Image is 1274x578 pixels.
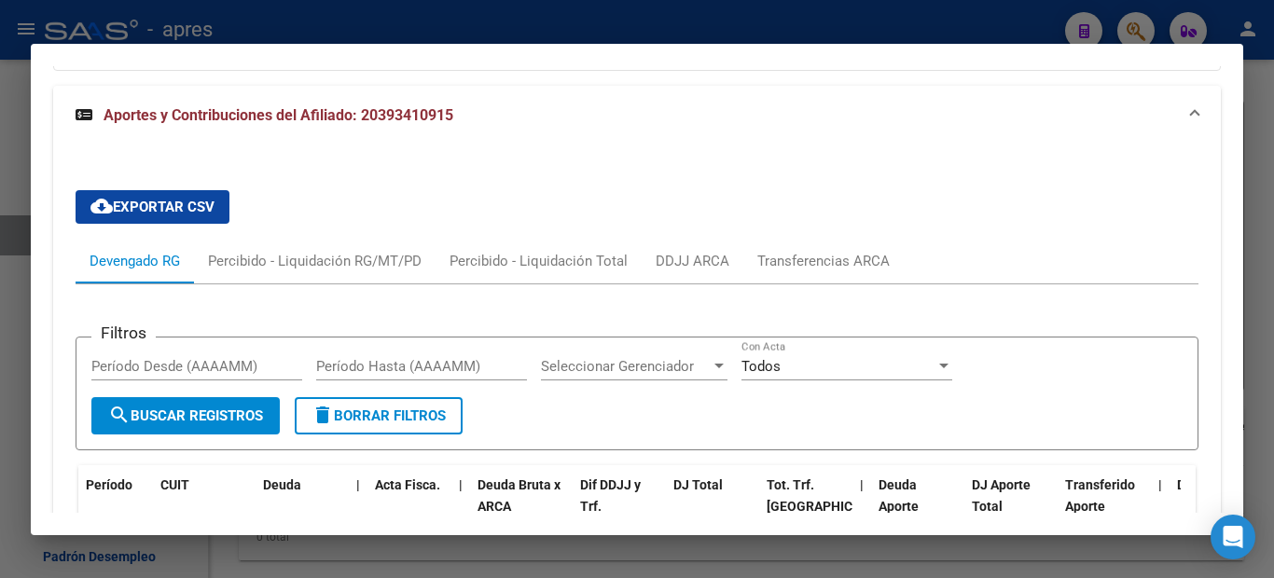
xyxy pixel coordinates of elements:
span: Exportar CSV [90,199,215,215]
span: | [459,477,463,492]
mat-icon: delete [312,404,334,426]
button: Exportar CSV [76,190,229,224]
span: DJ Total [673,477,723,492]
span: Deuda Contr. [1177,477,1253,492]
datatable-header-cell: Período [78,465,153,547]
span: Deuda [263,477,301,492]
span: Borrar Filtros [312,407,446,424]
span: Dif DDJJ y Trf. [580,477,641,514]
span: | [1158,477,1162,492]
div: Devengado RG [90,251,180,271]
datatable-header-cell: Transferido Aporte [1058,465,1151,547]
datatable-header-cell: | [852,465,871,547]
button: Borrar Filtros [295,397,463,434]
datatable-header-cell: Acta Fisca. [367,465,451,547]
mat-icon: search [108,404,131,426]
span: | [356,477,360,492]
mat-expansion-panel-header: Aportes y Contribuciones del Afiliado: 20393410915 [53,86,1221,145]
datatable-header-cell: Deuda Aporte [871,465,964,547]
mat-icon: cloud_download [90,195,113,217]
span: Acta Fisca. [375,477,440,492]
span: Período [86,477,132,492]
datatable-header-cell: | [451,465,470,547]
h3: Filtros [91,323,156,343]
datatable-header-cell: CUIT [153,465,256,547]
button: Buscar Registros [91,397,280,434]
div: Percibido - Liquidación RG/MT/PD [208,251,422,271]
span: | [860,477,864,492]
span: Transferido Aporte [1065,477,1135,514]
span: Aportes y Contribuciones del Afiliado: 20393410915 [104,106,453,124]
div: Open Intercom Messenger [1211,515,1255,559]
datatable-header-cell: DJ Aporte Total [964,465,1058,547]
span: Tot. Trf. [GEOGRAPHIC_DATA] [767,477,893,514]
div: Percibido - Liquidación Total [450,251,628,271]
span: Seleccionar Gerenciador [541,358,711,375]
datatable-header-cell: Deuda Bruta x ARCA [470,465,573,547]
div: DDJJ ARCA [656,251,729,271]
datatable-header-cell: | [349,465,367,547]
span: Todos [741,358,781,375]
span: CUIT [160,477,189,492]
span: Deuda Bruta x ARCA [478,477,561,514]
span: DJ Aporte Total [972,477,1031,514]
datatable-header-cell: Deuda Contr. [1170,465,1263,547]
span: Buscar Registros [108,407,263,424]
datatable-header-cell: Dif DDJJ y Trf. [573,465,666,547]
datatable-header-cell: Tot. Trf. Bruto [759,465,852,547]
div: Transferencias ARCA [757,251,890,271]
datatable-header-cell: DJ Total [666,465,759,547]
datatable-header-cell: Deuda [256,465,349,547]
datatable-header-cell: | [1151,465,1170,547]
span: Deuda Aporte [879,477,919,514]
